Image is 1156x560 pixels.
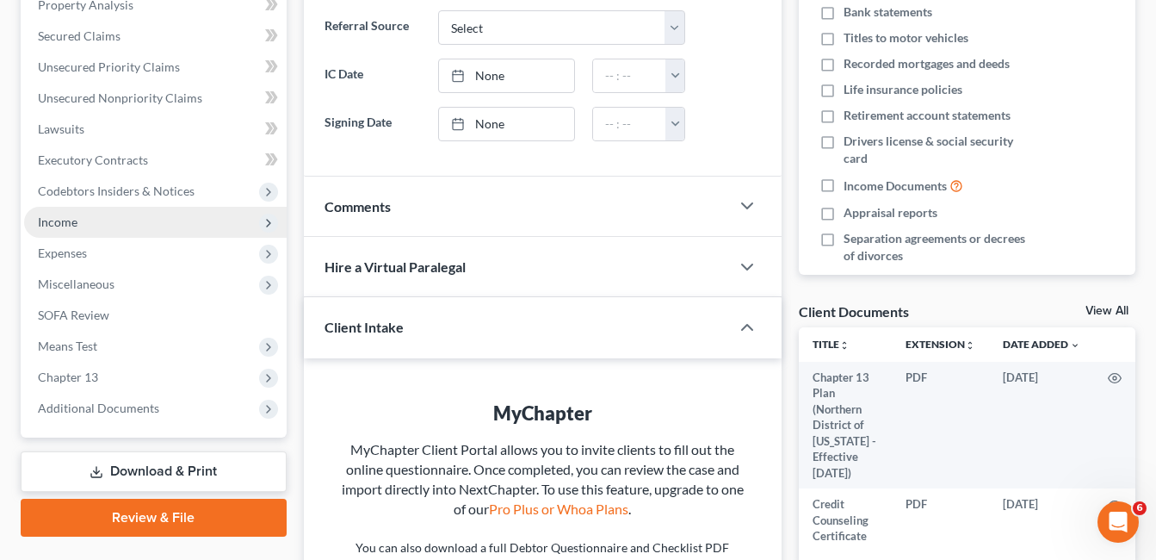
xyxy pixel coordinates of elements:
[439,59,574,92] a: None
[799,362,892,488] td: Chapter 13 Plan (Northern District of [US_STATE] - Effective [DATE])
[338,400,747,426] div: MyChapter
[439,108,574,140] a: None
[844,81,962,98] span: Life insurance policies
[1003,338,1080,351] a: Date Added expand_more
[21,499,287,537] a: Review & File
[24,145,287,176] a: Executory Contracts
[24,21,287,52] a: Secured Claims
[38,246,87,260] span: Expenses
[38,90,202,105] span: Unsecured Nonpriority Claims
[21,451,287,492] a: Download & Print
[799,302,909,320] div: Client Documents
[844,55,1010,72] span: Recorded mortgages and deeds
[1085,305,1128,317] a: View All
[38,152,148,167] span: Executory Contracts
[38,339,97,353] span: Means Test
[38,121,84,136] span: Lawsuits
[38,401,159,415] span: Additional Documents
[316,59,430,93] label: IC Date
[844,204,937,221] span: Appraisal reports
[892,362,989,488] td: PDF
[1133,501,1147,515] span: 6
[906,338,975,351] a: Extensionunfold_more
[342,441,744,517] span: MyChapter Client Portal allows you to invite clients to fill out the online questionnaire. Once c...
[24,114,287,145] a: Lawsuits
[844,29,968,47] span: Titles to motor vehicles
[593,59,666,92] input: -- : --
[593,108,666,140] input: -- : --
[24,300,287,331] a: SOFA Review
[844,133,1036,167] span: Drivers license & social security card
[24,83,287,114] a: Unsecured Nonpriority Claims
[489,501,628,517] a: Pro Plus or Whoa Plans
[38,59,180,74] span: Unsecured Priority Claims
[325,198,391,215] span: Comments
[24,52,287,83] a: Unsecured Priority Claims
[38,215,77,229] span: Income
[844,230,1036,264] span: Separation agreements or decrees of divorces
[839,340,850,351] i: unfold_more
[799,488,892,551] td: Credit Counseling Certificate
[38,28,121,43] span: Secured Claims
[325,319,404,335] span: Client Intake
[989,488,1094,551] td: [DATE]
[844,107,1011,124] span: Retirement account statements
[1070,340,1080,351] i: expand_more
[38,308,109,322] span: SOFA Review
[844,177,947,195] span: Income Documents
[316,10,430,45] label: Referral Source
[989,362,1094,488] td: [DATE]
[325,258,466,275] span: Hire a Virtual Paralegal
[813,338,850,351] a: Titleunfold_more
[892,488,989,551] td: PDF
[844,3,932,21] span: Bank statements
[316,107,430,141] label: Signing Date
[1097,501,1139,543] iframe: Intercom live chat
[38,184,195,198] span: Codebtors Insiders & Notices
[965,340,975,351] i: unfold_more
[38,277,114,291] span: Miscellaneous
[38,370,98,384] span: Chapter 13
